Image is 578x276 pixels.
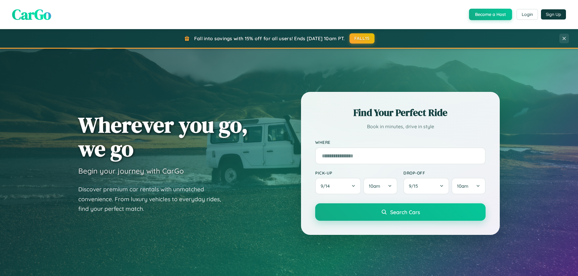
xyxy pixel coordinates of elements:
[452,178,486,194] button: 10am
[315,122,486,131] p: Book in minutes, drive in style
[369,183,380,189] span: 10am
[350,33,375,44] button: FALL15
[12,5,51,24] span: CarGo
[363,178,397,194] button: 10am
[541,9,566,20] button: Sign Up
[315,140,486,145] label: Where
[517,9,538,20] button: Login
[78,166,184,175] h3: Begin your journey with CarGo
[403,178,449,194] button: 9/15
[315,203,486,221] button: Search Cars
[469,9,512,20] button: Become a Host
[315,170,397,175] label: Pick-up
[78,184,229,214] p: Discover premium car rentals with unmatched convenience. From luxury vehicles to everyday rides, ...
[457,183,468,189] span: 10am
[194,35,345,41] span: Fall into savings with 15% off for all users! Ends [DATE] 10am PT.
[403,170,486,175] label: Drop-off
[390,209,420,215] span: Search Cars
[321,183,333,189] span: 9 / 14
[78,113,248,160] h1: Wherever you go, we go
[315,178,361,194] button: 9/14
[315,106,486,119] h2: Find Your Perfect Ride
[409,183,421,189] span: 9 / 15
